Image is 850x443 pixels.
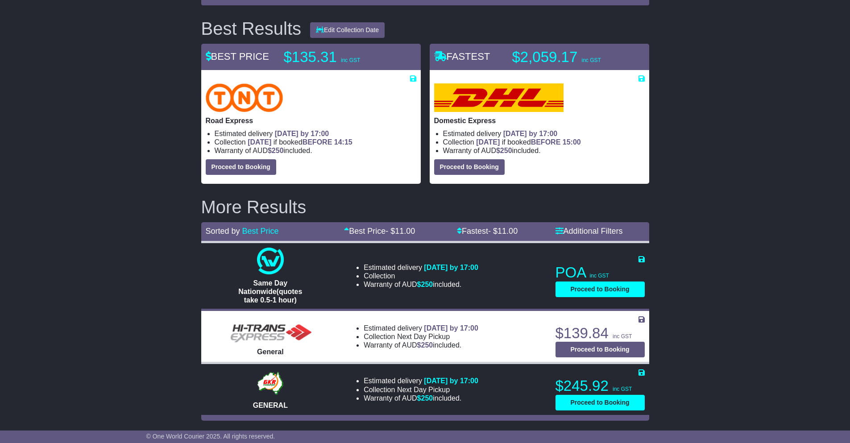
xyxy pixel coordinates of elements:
[334,138,352,146] span: 14:15
[215,146,416,155] li: Warranty of AUD included.
[424,264,478,271] span: [DATE] by 17:00
[215,138,416,146] li: Collection
[434,116,645,125] p: Domestic Express
[341,57,360,63] span: inc GST
[421,281,433,288] span: 250
[556,264,645,282] p: POA
[556,227,623,236] a: Additional Filters
[364,341,478,349] li: Warranty of AUD included.
[421,341,433,349] span: 250
[443,129,645,138] li: Estimated delivery
[424,324,478,332] span: [DATE] by 17:00
[434,83,564,112] img: DHL: Domestic Express
[434,51,490,62] span: FASTEST
[417,341,433,349] span: $
[255,370,286,397] img: GKR: GENERAL
[424,377,478,385] span: [DATE] by 17:00
[556,342,645,357] button: Proceed to Booking
[344,227,415,236] a: Best Price- $11.00
[206,159,276,175] button: Proceed to Booking
[275,130,329,137] span: [DATE] by 17:00
[590,273,609,279] span: inc GST
[268,147,284,154] span: $
[531,138,561,146] span: BEFORE
[512,48,624,66] p: $2,059.17
[364,377,478,385] li: Estimated delivery
[364,385,478,394] li: Collection
[248,138,271,146] span: [DATE]
[563,138,581,146] span: 15:00
[206,227,240,236] span: Sorted by
[395,227,415,236] span: 11.00
[417,394,433,402] span: $
[215,129,416,138] li: Estimated delivery
[364,263,478,272] li: Estimated delivery
[500,147,512,154] span: 250
[397,386,450,393] span: Next Day Pickup
[197,19,306,38] div: Best Results
[498,227,518,236] span: 11.00
[386,227,415,236] span: - $
[364,324,478,332] li: Estimated delivery
[272,147,284,154] span: 250
[206,116,416,125] p: Road Express
[248,138,352,146] span: if booked
[364,394,478,402] li: Warranty of AUD included.
[556,377,645,395] p: $245.92
[476,138,580,146] span: if booked
[556,324,645,342] p: $139.84
[310,22,385,38] button: Edit Collection Date
[284,48,395,66] p: $135.31
[457,227,518,236] a: Fastest- $11.00
[201,197,649,217] h2: More Results
[613,333,632,339] span: inc GST
[476,138,500,146] span: [DATE]
[421,394,433,402] span: 250
[443,146,645,155] li: Warranty of AUD included.
[206,51,269,62] span: BEST PRICE
[364,332,478,341] li: Collection
[443,138,645,146] li: Collection
[257,348,284,356] span: General
[364,272,478,280] li: Collection
[503,130,558,137] span: [DATE] by 17:00
[556,282,645,297] button: Proceed to Booking
[496,147,512,154] span: $
[242,227,279,236] a: Best Price
[434,159,505,175] button: Proceed to Booking
[488,227,518,236] span: - $
[206,83,283,112] img: TNT Domestic: Road Express
[226,317,315,343] img: HiTrans (Machship): General
[253,402,288,409] span: GENERAL
[303,138,332,146] span: BEFORE
[257,248,284,274] img: One World Courier: Same Day Nationwide(quotes take 0.5-1 hour)
[581,57,601,63] span: inc GST
[146,433,275,440] span: © One World Courier 2025. All rights reserved.
[613,386,632,392] span: inc GST
[417,281,433,288] span: $
[364,280,478,289] li: Warranty of AUD included.
[397,333,450,340] span: Next Day Pickup
[238,279,302,304] span: Same Day Nationwide(quotes take 0.5-1 hour)
[556,395,645,410] button: Proceed to Booking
